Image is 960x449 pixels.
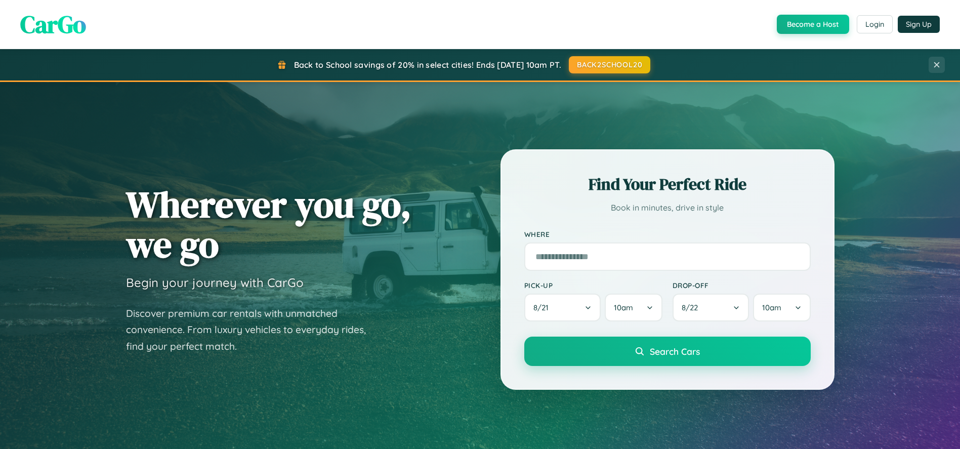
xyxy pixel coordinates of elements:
[524,173,811,195] h2: Find Your Perfect Ride
[682,303,703,312] span: 8 / 22
[673,281,811,290] label: Drop-off
[605,294,662,321] button: 10am
[524,230,811,238] label: Where
[524,200,811,215] p: Book in minutes, drive in style
[126,275,304,290] h3: Begin your journey with CarGo
[524,337,811,366] button: Search Cars
[524,294,601,321] button: 8/21
[762,303,781,312] span: 10am
[650,346,700,357] span: Search Cars
[533,303,554,312] span: 8 / 21
[569,56,650,73] button: BACK2SCHOOL20
[614,303,633,312] span: 10am
[294,60,561,70] span: Back to School savings of 20% in select cities! Ends [DATE] 10am PT.
[126,184,411,264] h1: Wherever you go, we go
[777,15,849,34] button: Become a Host
[857,15,893,33] button: Login
[753,294,810,321] button: 10am
[673,294,749,321] button: 8/22
[524,281,662,290] label: Pick-up
[898,16,940,33] button: Sign Up
[20,8,86,41] span: CarGo
[126,305,379,355] p: Discover premium car rentals with unmatched convenience. From luxury vehicles to everyday rides, ...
